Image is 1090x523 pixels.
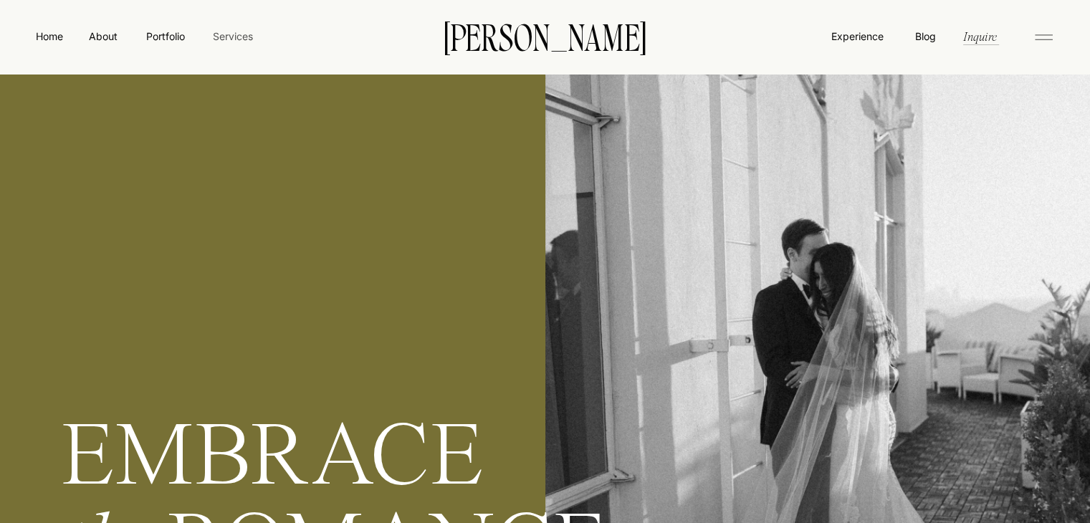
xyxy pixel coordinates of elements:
a: Experience [830,29,885,44]
a: Services [211,29,254,44]
a: Home [33,29,66,44]
a: Blog [912,29,939,43]
a: Inquire [962,28,998,44]
a: About [87,29,119,43]
a: Portfolio [140,29,191,44]
a: [PERSON_NAME] [422,21,669,51]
